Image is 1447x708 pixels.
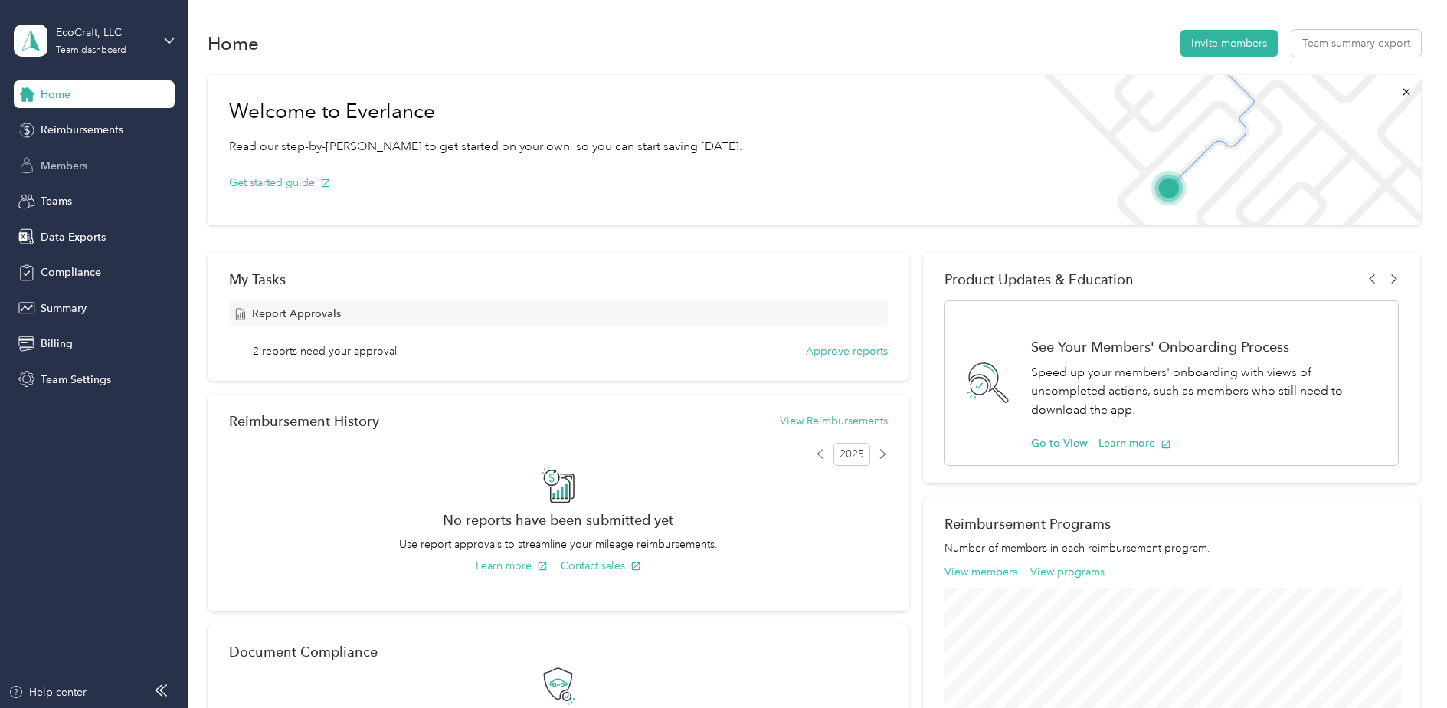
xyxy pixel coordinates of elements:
[944,516,1400,532] h2: Reimbursement Programs
[1098,435,1171,451] button: Learn more
[41,122,123,138] span: Reimbursements
[229,413,379,429] h2: Reimbursement History
[8,684,87,700] button: Help center
[56,46,126,55] div: Team dashboard
[56,25,152,41] div: EcoCraft, LLC
[1030,564,1105,580] button: View programs
[253,343,397,359] span: 2 reports need your approval
[1027,75,1420,225] img: Welcome to everlance
[229,175,331,191] button: Get started guide
[1031,339,1383,355] h1: See Your Members' Onboarding Process
[476,558,548,574] button: Learn more
[252,306,341,322] span: Report Approvals
[41,336,73,352] span: Billing
[41,229,106,245] span: Data Exports
[1291,30,1421,57] button: Team summary export
[229,536,889,552] p: Use report approvals to streamline your mileage reimbursements.
[208,35,259,51] h1: Home
[41,264,101,280] span: Compliance
[944,564,1017,580] button: View members
[229,644,378,660] h2: Document Compliance
[229,137,742,156] p: Read our step-by-[PERSON_NAME] to get started on your own, so you can start saving [DATE].
[41,87,70,103] span: Home
[1031,363,1383,420] p: Speed up your members' onboarding with views of uncompleted actions, such as members who still ne...
[944,540,1400,556] p: Number of members in each reimbursement program.
[41,372,111,388] span: Team Settings
[833,443,870,466] span: 2025
[41,158,87,174] span: Members
[561,558,641,574] button: Contact sales
[780,413,888,429] button: View Reimbursements
[1031,435,1088,451] button: Go to View
[229,100,742,124] h1: Welcome to Everlance
[229,512,889,528] h2: No reports have been submitted yet
[944,271,1134,287] span: Product Updates & Education
[1180,30,1278,57] button: Invite members
[41,193,72,209] span: Teams
[229,271,889,287] div: My Tasks
[806,343,888,359] button: Approve reports
[1361,622,1447,708] iframe: Everlance-gr Chat Button Frame
[41,300,87,316] span: Summary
